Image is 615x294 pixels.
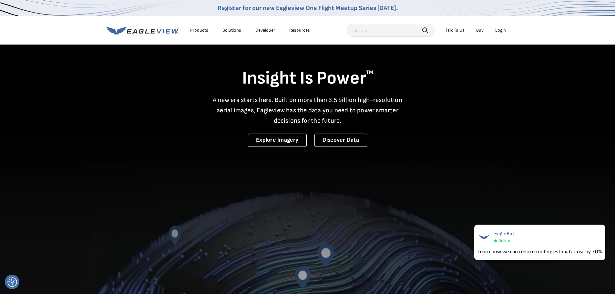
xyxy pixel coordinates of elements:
div: Talk To Us [446,27,465,33]
a: Discover Data [314,134,367,147]
p: A new era starts here. Built on more than 3.5 billion high-resolution aerial images, Eagleview ha... [209,95,406,126]
button: Consent Preferences [7,277,17,287]
h1: Insight Is Power [106,67,509,90]
span: EagleBot [494,231,515,237]
input: Search [347,24,435,37]
img: EagleBot [477,231,490,244]
a: Buy [476,27,484,33]
div: Products [190,27,208,33]
div: Login [495,27,506,33]
span: Online [498,238,510,243]
img: Revisit consent button [7,277,17,287]
a: Explore Imagery [248,134,307,147]
a: Register for our new Eagleview One Flight Meetup Series [DATE]. [218,4,398,12]
sup: TM [366,69,373,76]
div: Resources [289,27,310,33]
div: Learn how we can reduce roofing estimate cost by 70% [477,248,602,255]
a: Developer [255,27,275,33]
div: Solutions [222,27,241,33]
